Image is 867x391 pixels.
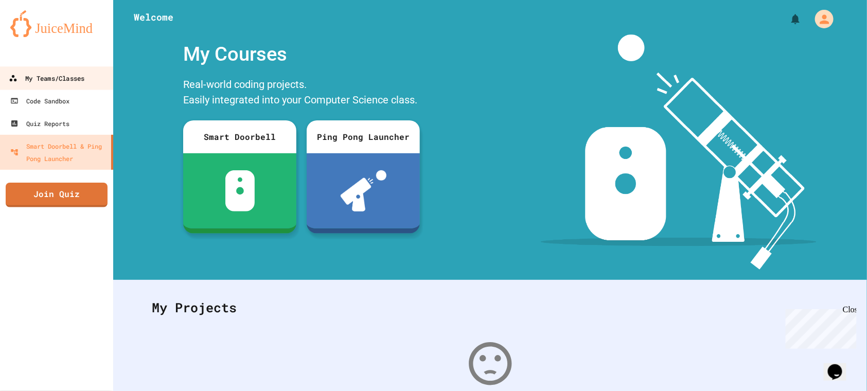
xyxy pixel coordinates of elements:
div: Smart Doorbell [183,120,296,153]
div: Smart Doorbell & Ping Pong Launcher [10,140,107,165]
div: Quiz Reports [10,117,69,130]
iframe: chat widget [824,350,857,381]
div: My Courses [178,34,425,74]
div: Chat with us now!Close [4,4,71,65]
img: banner-image-my-projects.png [541,34,817,270]
iframe: chat widget [782,305,857,349]
div: My Account [804,7,836,31]
a: Join Quiz [6,183,108,207]
img: ppl-with-ball.png [341,170,386,211]
img: logo-orange.svg [10,10,103,37]
div: My Notifications [770,10,804,28]
div: Real-world coding projects. Easily integrated into your Computer Science class. [178,74,425,113]
img: sdb-white.svg [225,170,255,211]
div: Ping Pong Launcher [307,120,420,153]
div: My Projects [141,288,839,328]
div: My Teams/Classes [9,72,84,85]
div: Code Sandbox [10,95,69,107]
